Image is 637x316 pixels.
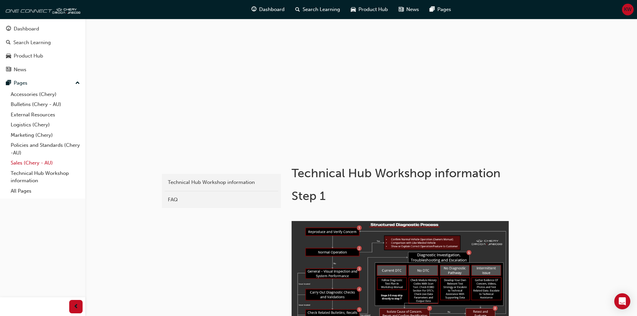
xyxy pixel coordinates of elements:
div: Product Hub [14,52,43,60]
button: DashboardSearch LearningProduct HubNews [3,21,83,77]
img: oneconnect [3,3,80,16]
a: Technical Hub Workshop information [8,168,83,186]
a: Technical Hub Workshop information [165,177,278,188]
span: pages-icon [430,5,435,14]
span: pages-icon [6,80,11,86]
span: Pages [437,6,451,13]
a: Product Hub [3,50,83,62]
div: Pages [14,79,27,87]
a: guage-iconDashboard [246,3,290,16]
div: Open Intercom Messenger [614,293,630,309]
a: External Resources [8,110,83,120]
span: Dashboard [259,6,285,13]
div: Search Learning [13,39,51,46]
span: car-icon [351,5,356,14]
button: Pages [3,77,83,89]
a: search-iconSearch Learning [290,3,345,16]
a: car-iconProduct Hub [345,3,393,16]
div: News [14,66,26,74]
span: guage-icon [251,5,256,14]
span: search-icon [295,5,300,14]
span: prev-icon [74,303,79,311]
span: KW [624,6,632,13]
h1: Technical Hub Workshop information [292,166,511,181]
span: guage-icon [6,26,11,32]
a: Dashboard [3,23,83,35]
button: KW [622,4,634,15]
div: Dashboard [14,25,39,33]
span: car-icon [6,53,11,59]
a: FAQ [165,194,278,206]
a: Marketing (Chery) [8,130,83,140]
a: All Pages [8,186,83,196]
span: search-icon [6,40,11,46]
a: Policies and Standards (Chery -AU) [8,140,83,158]
a: news-iconNews [393,3,424,16]
a: News [3,64,83,76]
a: Logistics (Chery) [8,120,83,130]
span: Product Hub [358,6,388,13]
span: news-icon [399,5,404,14]
a: Search Learning [3,36,83,49]
a: Sales (Chery - AU) [8,158,83,168]
a: pages-iconPages [424,3,456,16]
span: Search Learning [303,6,340,13]
div: Technical Hub Workshop information [168,179,275,186]
span: News [406,6,419,13]
a: Accessories (Chery) [8,89,83,100]
span: news-icon [6,67,11,73]
div: FAQ [168,196,275,204]
span: Step 1 [292,189,326,203]
span: up-icon [75,79,80,88]
a: Bulletins (Chery - AU) [8,99,83,110]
